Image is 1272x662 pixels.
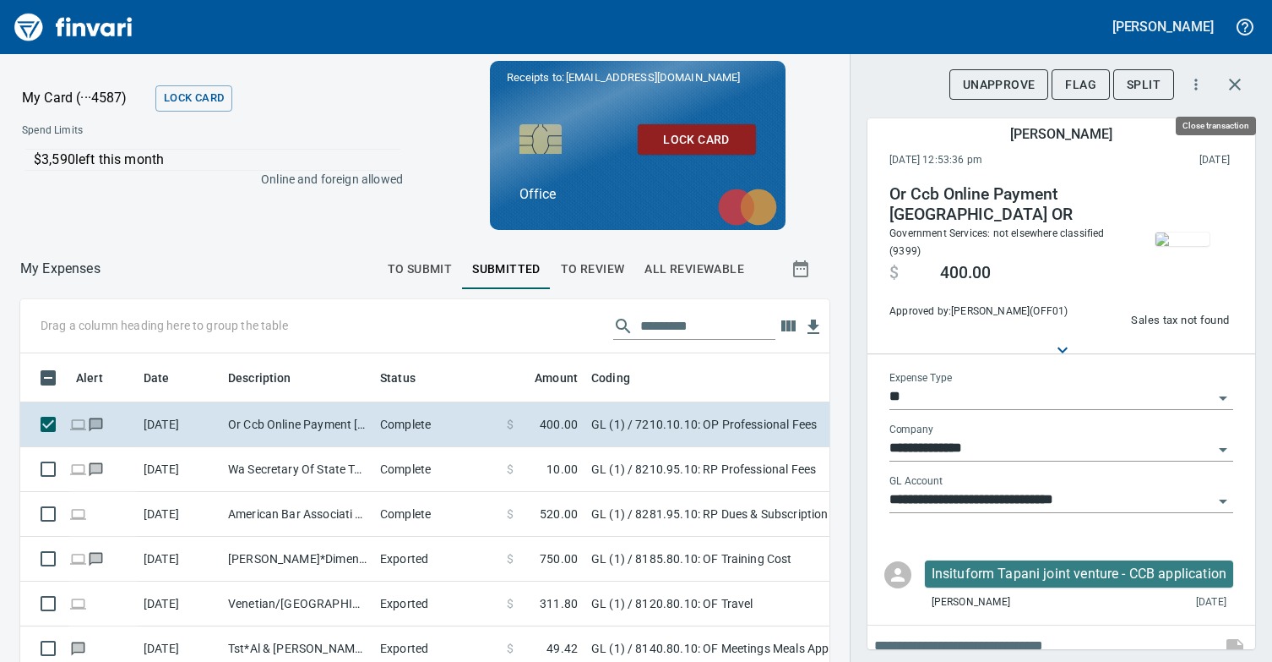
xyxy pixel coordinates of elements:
[380,368,438,388] span: Status
[889,227,1105,257] span: Government Services: not elsewhere classified (9399)
[69,643,87,654] span: Has messages
[591,368,630,388] span: Coding
[137,582,221,626] td: [DATE]
[1155,233,1209,246] img: receipts%2Ftapani%2F2025-10-09%2Fqp92ZZ3oooXXrn8OLNgL5LOA0Te2__xWro53ROddSh0vyvP3uD_body.jpg
[507,461,514,478] span: $
[87,553,105,564] span: Has messages
[144,368,170,388] span: Date
[644,259,744,280] span: All Reviewable
[221,492,373,537] td: American Bar Associati 3129885000 IL
[1108,14,1218,40] button: [PERSON_NAME]
[1052,69,1110,101] button: Flag
[519,184,756,205] p: Office
[513,368,578,388] span: Amount
[69,553,87,564] span: Online transaction
[20,259,101,279] p: My Expenses
[949,69,1049,101] button: UnApprove
[507,416,514,433] span: $
[651,129,742,150] span: Lock Card
[584,447,1007,492] td: GL (1) / 8210.95.10: RP Professional Fees
[373,447,500,492] td: Complete
[144,368,192,388] span: Date
[76,368,125,388] span: Alert
[546,461,578,478] span: 10.00
[472,259,541,280] span: Submitted
[925,561,1233,588] div: Click for options
[1211,490,1235,513] button: Open
[10,7,137,47] img: Finvari
[20,259,101,279] nav: breadcrumb
[228,368,313,388] span: Description
[540,506,578,522] span: 520.00
[164,89,224,108] span: Lock Card
[69,598,87,609] span: Online transaction
[932,594,1010,611] span: [PERSON_NAME]
[932,564,1226,584] p: Insituform Tapani joint venture - CCB application
[1113,69,1174,101] button: Split
[775,249,829,289] button: Show transactions within a particular date range
[507,640,514,657] span: $
[507,550,514,567] span: $
[1131,311,1229,331] span: Sales tax not found
[22,88,149,108] p: My Card (···4587)
[228,368,291,388] span: Description
[1127,308,1233,334] button: Sales tax not found
[373,492,500,537] td: Complete
[775,314,801,339] button: Choose columns to display
[801,315,826,340] button: Download table
[546,640,578,657] span: 49.42
[540,550,578,567] span: 750.00
[1091,152,1230,169] span: This charge was settled by the merchant and appears on the 2025/10/11 statement.
[889,263,899,283] span: $
[76,368,103,388] span: Alert
[1065,74,1096,96] span: Flag
[584,537,1007,582] td: GL (1) / 8185.80.10: OF Training Cost
[8,171,403,188] p: Online and foreign allowed
[221,402,373,447] td: Or Ccb Online Payment [GEOGRAPHIC_DATA] OR
[507,595,514,612] span: $
[137,537,221,582] td: [DATE]
[155,85,232,112] button: Lock Card
[1010,125,1112,143] h5: [PERSON_NAME]
[388,259,453,280] span: To Submit
[69,508,87,519] span: Online transaction
[584,402,1007,447] td: GL (1) / 7210.10.10: OP Professional Fees
[889,425,933,435] label: Company
[540,416,578,433] span: 400.00
[1211,386,1235,410] button: Open
[507,69,769,86] p: Receipts to:
[221,447,373,492] td: Wa Secretary Of State Tumwater [GEOGRAPHIC_DATA]
[87,463,105,474] span: Has messages
[373,402,500,447] td: Complete
[137,402,221,447] td: [DATE]
[34,150,400,170] p: $3,590 left this month
[535,368,578,388] span: Amount
[963,74,1036,96] span: UnApprove
[564,69,742,85] span: [EMAIL_ADDRESS][DOMAIN_NAME]
[540,595,578,612] span: 311.80
[889,477,943,487] label: GL Account
[584,582,1007,626] td: GL (1) / 8120.80.10: OF Travel
[1127,74,1161,96] span: Split
[380,368,416,388] span: Status
[22,123,242,140] span: Spend Limits
[584,492,1007,537] td: GL (1) / 8281.95.10: RP Dues & Subscription
[69,463,87,474] span: Online transaction
[373,582,500,626] td: Exported
[638,124,756,156] button: Lock Card
[221,537,373,582] td: [PERSON_NAME]*Dimensions2025 Lehi UT
[889,152,1091,169] span: [DATE] 12:53:36 pm
[221,582,373,626] td: Venetian/[GEOGRAPHIC_DATA]
[940,263,991,283] span: 400.00
[591,368,652,388] span: Coding
[41,317,288,334] p: Drag a column heading here to group the table
[1211,438,1235,462] button: Open
[709,180,785,234] img: mastercard.svg
[1196,594,1226,611] span: [DATE]
[87,419,105,429] span: Has messages
[69,419,87,429] span: Online transaction
[889,304,1119,320] span: Approved by: [PERSON_NAME] ( OFF01 )
[373,537,500,582] td: Exported
[507,506,514,522] span: $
